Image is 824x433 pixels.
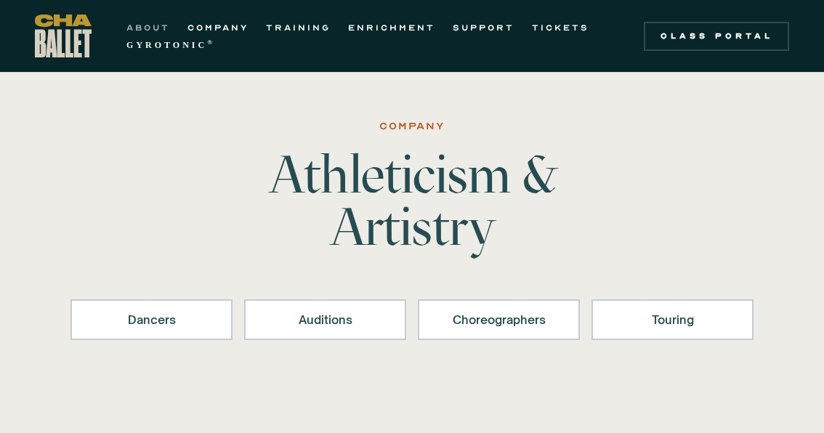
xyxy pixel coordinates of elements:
a: Auditions [244,299,406,340]
a: Dancers [70,299,233,340]
div: Choreographers [437,311,561,328]
a: Class Portal [644,22,789,51]
a: SUPPORT [453,19,514,36]
a: Choreographers [418,299,580,340]
div: Touring [610,311,735,328]
div: Class Portal [653,31,780,42]
a: ENRICHMENT [348,19,435,36]
a: TRAINING [266,19,331,36]
h1: Athleticism & Artistry [185,148,639,253]
a: GYROTONIC® [126,36,215,54]
a: COMPANY [187,19,249,36]
div: Dancers [89,311,214,328]
strong: GYROTONIC [126,40,207,50]
a: TICKETS [532,19,589,36]
a: Touring [591,299,754,340]
div: Company [379,118,445,135]
a: home [35,15,92,57]
a: ABOUT [126,19,170,36]
div: Auditions [263,311,387,328]
sup: ® [207,39,215,46]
